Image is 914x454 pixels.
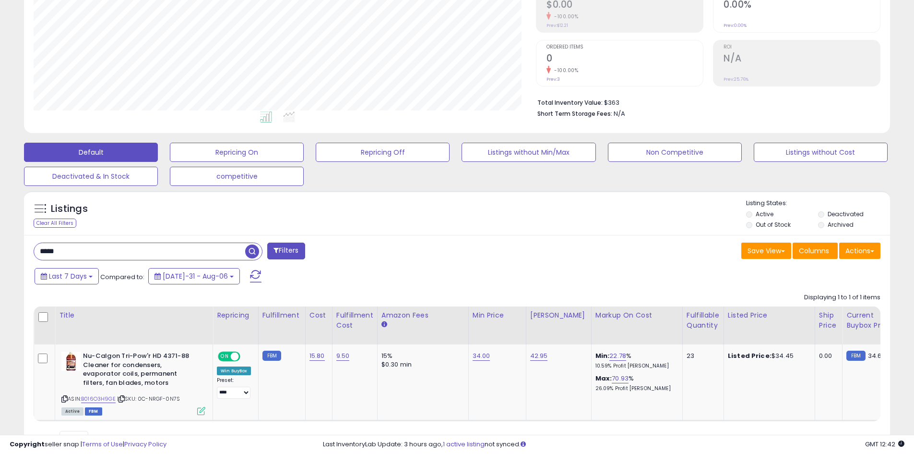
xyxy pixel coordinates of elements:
div: Title [59,310,209,320]
span: [DATE]-31 - Aug-06 [163,271,228,281]
label: Out of Stock [756,221,791,229]
b: Listed Price: [728,351,772,360]
button: Save View [741,243,791,259]
span: Columns [799,246,829,256]
th: The percentage added to the cost of goods (COGS) that forms the calculator for Min & Max prices. [591,307,682,344]
div: $34.45 [728,352,807,360]
div: Last InventoryLab Update: 3 hours ago, not synced. [323,440,904,449]
a: 15.80 [309,351,325,361]
span: N/A [614,109,625,118]
div: 0.00 [819,352,835,360]
span: Last 7 Days [49,271,87,281]
div: ASIN: [61,352,205,414]
div: seller snap | | [10,440,166,449]
button: Non Competitive [608,143,742,162]
button: Columns [793,243,838,259]
div: Fulfillable Quantity [687,310,720,331]
small: FBM [262,351,281,361]
span: | SKU: 0C-NRGF-0N7S [117,395,180,403]
button: Actions [839,243,880,259]
div: % [595,352,675,369]
div: Clear All Filters [34,219,76,228]
label: Active [756,210,773,218]
small: FBM [846,351,865,361]
span: FBM [85,407,102,416]
a: 22.78 [609,351,626,361]
a: 42.95 [530,351,548,361]
button: Default [24,143,158,162]
div: Win BuyBox [217,367,251,375]
span: Show: entries [41,434,110,443]
button: Listings without Min/Max [462,143,595,162]
div: 23 [687,352,716,360]
div: Current Buybox Price [846,310,896,331]
h2: 0 [546,53,703,66]
small: -100.00% [551,67,578,74]
div: 15% [381,352,461,360]
button: Listings without Cost [754,143,888,162]
h5: Listings [51,202,88,216]
div: Cost [309,310,328,320]
small: Prev: 3 [546,76,560,82]
small: Prev: 0.00% [724,23,747,28]
span: OFF [239,353,254,361]
a: 34.00 [473,351,490,361]
label: Archived [828,221,854,229]
a: Terms of Use [82,440,123,449]
a: B016O3H9GE [81,395,116,403]
h2: N/A [724,53,880,66]
span: Ordered Items [546,45,703,50]
div: Fulfillment Cost [336,310,373,331]
b: Nu-Calgon Tri-Pow'r HD 4371-88 Cleaner for condensers, evaporator coils, permanent filters, fan b... [83,352,200,390]
div: Min Price [473,310,522,320]
span: Compared to: [100,272,144,282]
span: 34.65 [868,351,886,360]
button: Deactivated & In Stock [24,167,158,186]
b: Total Inventory Value: [537,98,603,107]
p: 10.59% Profit [PERSON_NAME] [595,363,675,369]
div: Markup on Cost [595,310,678,320]
div: [PERSON_NAME] [530,310,587,320]
div: $0.30 min [381,360,461,369]
a: 70.93 [612,374,629,383]
strong: Copyright [10,440,45,449]
img: 4141G4ZWHwL._SL40_.jpg [61,352,81,371]
small: Prev: 25.76% [724,76,748,82]
button: Last 7 Days [35,268,99,284]
span: ON [219,353,231,361]
div: Listed Price [728,310,811,320]
button: competitive [170,167,304,186]
label: Deactivated [828,210,864,218]
small: Amazon Fees. [381,320,387,329]
p: Listing States: [746,199,890,208]
div: Amazon Fees [381,310,464,320]
div: Preset: [217,377,251,399]
span: All listings currently available for purchase on Amazon [61,407,83,416]
span: ROI [724,45,880,50]
small: Prev: $12.21 [546,23,568,28]
a: Privacy Policy [124,440,166,449]
div: Displaying 1 to 1 of 1 items [804,293,880,302]
a: 1 active listing [443,440,485,449]
span: 2025-08-15 12:42 GMT [865,440,904,449]
button: Repricing On [170,143,304,162]
div: Repricing [217,310,254,320]
small: -100.00% [551,13,578,20]
button: Filters [267,243,305,259]
div: % [595,374,675,392]
b: Short Term Storage Fees: [537,110,612,118]
b: Max: [595,374,612,383]
button: Repricing Off [316,143,450,162]
p: 26.09% Profit [PERSON_NAME] [595,385,675,392]
li: $363 [537,96,873,108]
button: [DATE]-31 - Aug-06 [148,268,240,284]
b: Min: [595,351,610,360]
div: Ship Price [819,310,838,331]
a: 9.50 [336,351,350,361]
div: Fulfillment [262,310,301,320]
